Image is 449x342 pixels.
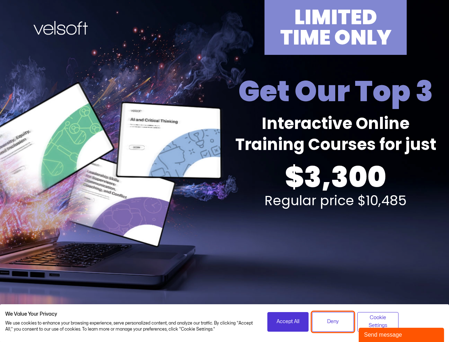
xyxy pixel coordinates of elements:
h2: LIMITED TIME ONLY [268,7,403,48]
h2: $3,300 [226,159,445,196]
h2: We Value Your Privacy [5,311,257,317]
iframe: chat widget [359,326,445,342]
h2: Interactive Online Training Courses for just [226,113,445,155]
button: Accept all cookies [267,312,309,332]
button: Adjust cookie preferences [357,312,399,332]
span: Cookie Settings [362,314,394,330]
span: Accept All [277,318,299,326]
h2: Get Our Top 3 [226,73,445,110]
h2: Regular price $10,485 [226,194,445,207]
p: We use cookies to enhance your browsing experience, serve personalized content, and analyze our t... [5,320,257,332]
button: Deny all cookies [312,312,354,332]
span: Deny [327,318,339,326]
